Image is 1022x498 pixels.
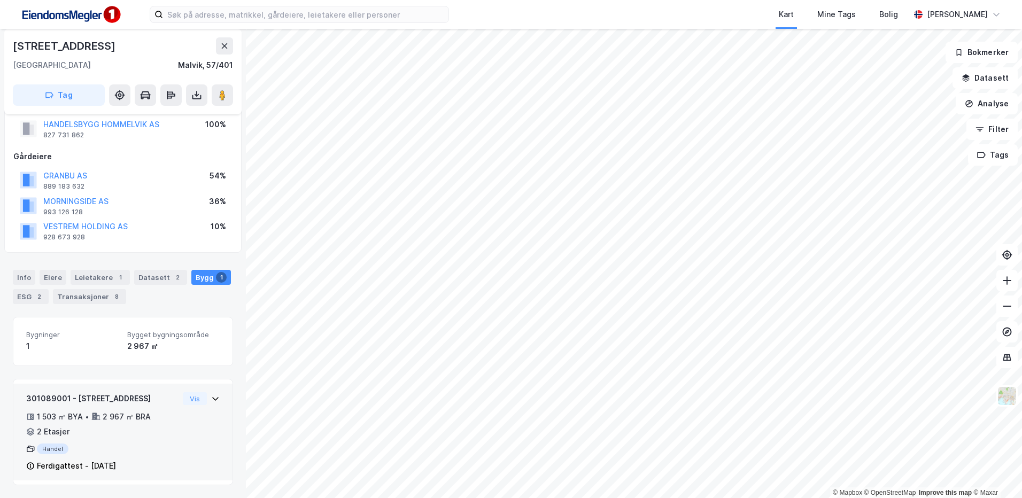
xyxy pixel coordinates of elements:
div: [GEOGRAPHIC_DATA] [13,59,91,72]
div: Kontrollprogram for chat [969,447,1022,498]
div: Datasett [134,270,187,285]
a: Improve this map [919,489,972,496]
div: 1 503 ㎡ BYA [37,410,83,423]
div: 2 Etasjer [37,425,69,438]
button: Tag [13,84,105,106]
div: 2 [34,291,44,302]
iframe: Chat Widget [969,447,1022,498]
div: 2 967 ㎡ [127,340,220,353]
div: • [85,413,89,421]
img: Z [997,386,1017,406]
div: 993 126 128 [43,208,83,216]
button: Filter [966,119,1018,140]
input: Søk på adresse, matrikkel, gårdeiere, leietakere eller personer [163,6,448,22]
div: Eiere [40,270,66,285]
div: Leietakere [71,270,130,285]
div: 827 731 862 [43,131,84,139]
div: 100% [205,118,226,131]
button: Vis [183,392,207,405]
div: 10% [211,220,226,233]
div: 8 [111,291,122,302]
div: Gårdeiere [13,150,233,163]
div: 928 673 928 [43,233,85,242]
button: Datasett [953,67,1018,89]
span: Bygget bygningsområde [127,330,220,339]
a: Mapbox [833,489,862,496]
div: Bygg [191,270,231,285]
div: 889 183 632 [43,182,84,191]
div: Info [13,270,35,285]
div: 1 [26,340,119,353]
div: Malvik, 57/401 [178,59,233,72]
a: OpenStreetMap [864,489,916,496]
button: Analyse [956,93,1018,114]
div: [STREET_ADDRESS] [13,37,118,55]
div: Mine Tags [817,8,856,21]
div: 2 967 ㎡ BRA [103,410,151,423]
button: Tags [968,144,1018,166]
div: 1 [115,272,126,283]
div: Transaksjoner [53,289,126,304]
div: ESG [13,289,49,304]
div: Bolig [879,8,898,21]
div: [PERSON_NAME] [927,8,988,21]
div: 301089001 - [STREET_ADDRESS] [26,392,179,405]
div: 2 [172,272,183,283]
button: Bokmerker [946,42,1018,63]
div: 36% [209,195,226,208]
span: Bygninger [26,330,119,339]
img: F4PB6Px+NJ5v8B7XTbfpPpyloAAAAASUVORK5CYII= [17,3,124,27]
div: Ferdigattest - [DATE] [37,460,116,472]
div: 54% [210,169,226,182]
div: Kart [779,8,794,21]
div: 1 [216,272,227,283]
